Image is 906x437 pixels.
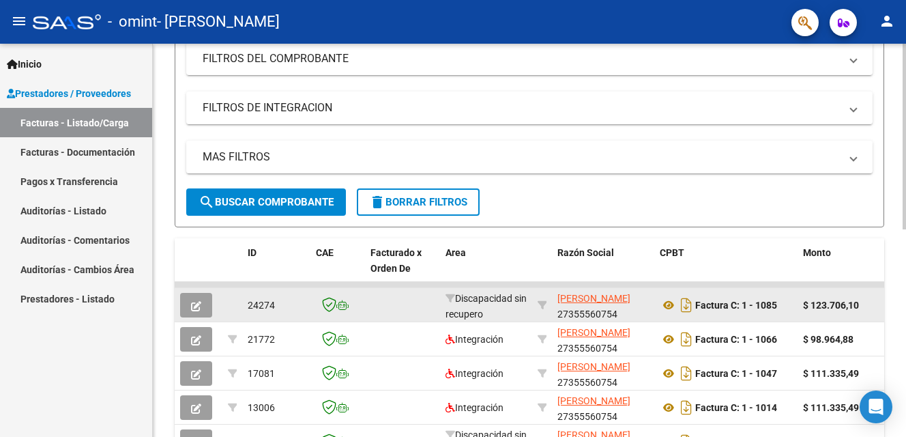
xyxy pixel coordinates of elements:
[445,402,503,413] span: Integración
[11,13,27,29] mat-icon: menu
[365,238,440,298] datatable-header-cell: Facturado x Orden De
[803,247,831,258] span: Monto
[369,194,385,210] mat-icon: delete
[557,247,614,258] span: Razón Social
[695,334,777,345] strong: Factura C: 1 - 1066
[445,368,503,379] span: Integración
[557,361,630,372] span: [PERSON_NAME]
[445,293,527,320] span: Discapacidad sin recupero
[316,247,334,258] span: CAE
[186,42,873,75] mat-expansion-panel-header: FILTROS DEL COMPROBANTE
[157,7,280,37] span: - [PERSON_NAME]
[860,391,892,423] div: Open Intercom Messenger
[803,402,859,413] strong: $ 111.335,49
[7,57,42,72] span: Inicio
[695,300,777,311] strong: Factura C: 1 - 1085
[186,188,346,216] button: Buscar Comprobante
[654,238,798,298] datatable-header-cell: CPBT
[445,247,466,258] span: Area
[557,393,649,422] div: 27355560754
[248,368,275,379] span: 17081
[440,238,532,298] datatable-header-cell: Area
[557,293,630,304] span: [PERSON_NAME]
[557,395,630,406] span: [PERSON_NAME]
[248,402,275,413] span: 13006
[248,300,275,311] span: 24274
[557,359,649,388] div: 27355560754
[203,100,840,115] mat-panel-title: FILTROS DE INTEGRACION
[803,368,859,379] strong: $ 111.335,49
[677,328,695,350] i: Descargar documento
[203,51,840,66] mat-panel-title: FILTROS DEL COMPROBANTE
[879,13,895,29] mat-icon: person
[557,325,649,354] div: 27355560754
[803,300,859,311] strong: $ 123.706,10
[108,7,157,37] span: - omint
[677,363,695,384] i: Descargar documento
[695,368,777,379] strong: Factura C: 1 - 1047
[370,247,422,274] span: Facturado x Orden De
[660,247,684,258] span: CPBT
[677,294,695,316] i: Descargar documento
[803,334,853,345] strong: $ 98.964,88
[248,247,257,258] span: ID
[199,196,334,208] span: Buscar Comprobante
[199,194,215,210] mat-icon: search
[695,402,777,413] strong: Factura C: 1 - 1014
[557,291,649,320] div: 27355560754
[7,86,131,101] span: Prestadores / Proveedores
[557,327,630,338] span: [PERSON_NAME]
[677,397,695,419] i: Descargar documento
[186,141,873,173] mat-expansion-panel-header: MAS FILTROS
[248,334,275,345] span: 21772
[798,238,879,298] datatable-header-cell: Monto
[552,238,654,298] datatable-header-cell: Razón Social
[310,238,365,298] datatable-header-cell: CAE
[357,188,480,216] button: Borrar Filtros
[242,238,310,298] datatable-header-cell: ID
[369,196,467,208] span: Borrar Filtros
[186,91,873,124] mat-expansion-panel-header: FILTROS DE INTEGRACION
[203,150,840,165] mat-panel-title: MAS FILTROS
[445,334,503,345] span: Integración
